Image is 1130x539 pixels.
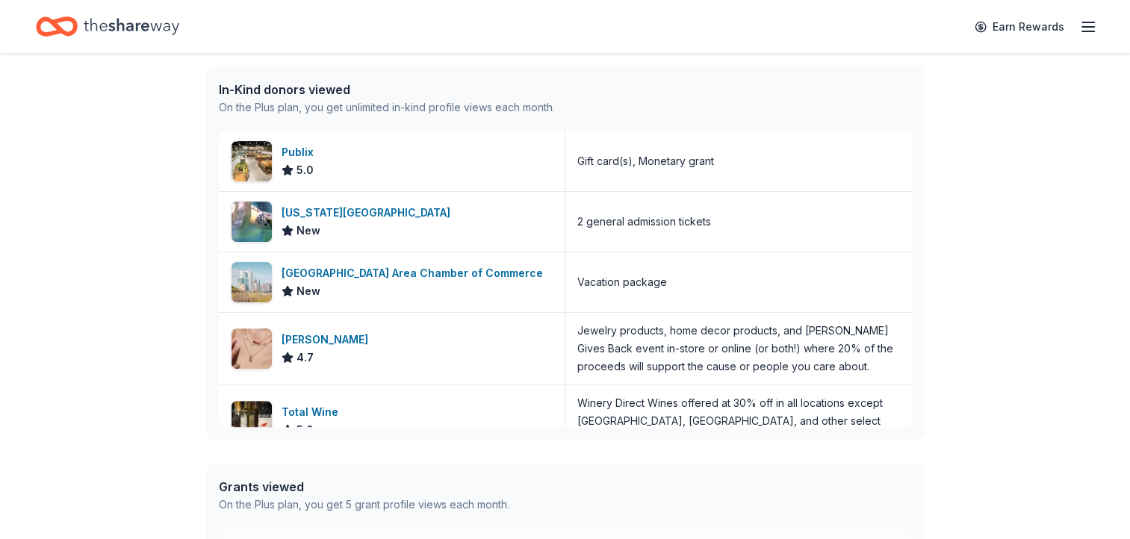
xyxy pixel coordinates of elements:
img: Image for Total Wine [232,401,272,441]
img: Image for Kendra Scott [232,328,272,369]
img: Image for South Carolina Aquarium [232,202,272,242]
div: Jewelry products, home decor products, and [PERSON_NAME] Gives Back event in-store or online (or ... [577,322,900,376]
img: Image for Myrtle Beach Area Chamber of Commerce [232,262,272,302]
a: Earn Rewards [966,13,1073,40]
div: Vacation package [577,273,667,291]
div: Publix [282,143,320,161]
span: New [297,282,320,300]
a: Home [36,9,179,44]
div: On the Plus plan, you get unlimited in-kind profile views each month. [219,99,555,116]
div: In-Kind donors viewed [219,81,555,99]
div: Total Wine [282,403,344,421]
span: 4.7 [297,349,314,367]
div: Gift card(s), Monetary grant [577,152,714,170]
div: [US_STATE][GEOGRAPHIC_DATA] [282,204,456,222]
span: 5.0 [297,421,314,439]
div: [PERSON_NAME] [282,331,374,349]
div: [GEOGRAPHIC_DATA] Area Chamber of Commerce [282,264,549,282]
div: 2 general admission tickets [577,213,711,231]
img: Image for Publix [232,141,272,181]
div: Grants viewed [219,478,509,496]
span: New [297,222,320,240]
div: On the Plus plan, you get 5 grant profile views each month. [219,496,509,514]
span: 5.0 [297,161,314,179]
div: Winery Direct Wines offered at 30% off in all locations except [GEOGRAPHIC_DATA], [GEOGRAPHIC_DAT... [577,394,900,448]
